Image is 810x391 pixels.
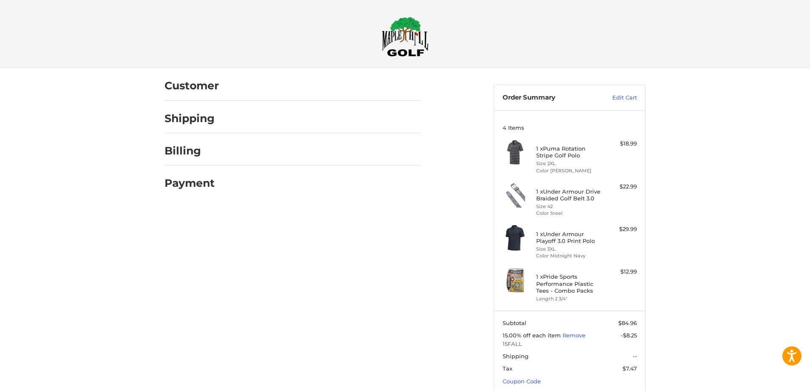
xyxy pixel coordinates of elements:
h4: 1 x Pride Sports Performance Plastic Tees - Combo Packs [536,273,601,294]
span: Shipping [503,353,529,360]
a: Coupon Code [503,378,541,385]
li: Color Midnight Navy [536,252,601,260]
h4: 1 x Under Armour Playoff 3.0 Print Polo [536,231,601,245]
li: Size 2XL [536,160,601,167]
h2: Billing [165,144,214,157]
span: 15FALL [503,340,637,348]
span: -- [633,353,637,360]
h3: Order Summary [503,94,594,102]
img: Maple Hill Golf [382,17,429,57]
li: Size 42 [536,203,601,210]
a: Edit Cart [594,94,637,102]
div: $12.99 [603,268,637,276]
span: Tax [503,365,512,372]
span: -$8.25 [621,332,637,339]
h4: 1 x Puma Rotation Stripe Golf Polo [536,145,601,159]
div: $29.99 [603,225,637,234]
span: $84.96 [618,320,637,326]
span: 15.00% off each item [503,332,563,339]
h2: Payment [165,177,215,190]
li: Color [PERSON_NAME] [536,167,601,174]
h4: 1 x Under Armour Drive Braided Golf Belt 3.0 [536,188,601,202]
div: $18.99 [603,140,637,148]
h2: Customer [165,79,219,92]
span: $7.47 [622,365,637,372]
span: Subtotal [503,320,526,326]
h2: Shipping [165,112,215,125]
a: Remove [563,332,585,339]
li: Color Steel [536,210,601,217]
li: Size 3XL [536,245,601,253]
h3: 4 Items [503,124,637,131]
li: Length 2 3/4" [536,295,601,303]
div: $22.99 [603,183,637,191]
